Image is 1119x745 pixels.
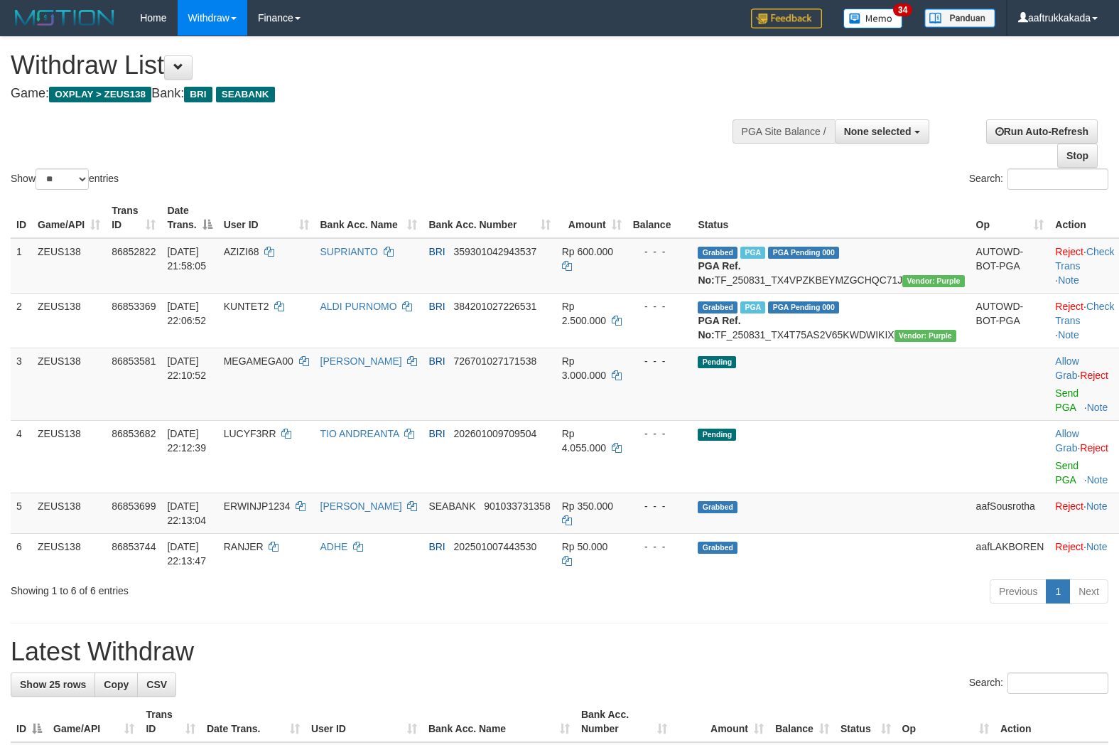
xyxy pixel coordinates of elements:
[218,198,315,238] th: User ID: activate to sort column ascending
[11,578,455,598] div: Showing 1 to 6 of 6 entries
[320,301,397,312] a: ALDI PURNOMO
[112,541,156,552] span: 86853744
[740,247,765,259] span: Marked by aaftrukkakada
[633,499,687,513] div: - - -
[428,355,445,367] span: BRI
[924,9,995,28] img: panduan.png
[428,541,445,552] span: BRI
[112,428,156,439] span: 86853682
[484,500,550,512] span: Copy 901033731358 to clipboard
[1069,579,1108,604] a: Next
[1087,402,1108,413] a: Note
[112,246,156,257] span: 86852822
[423,702,575,742] th: Bank Acc. Name: activate to sort column ascending
[106,198,161,238] th: Trans ID: activate to sort column ascending
[315,198,423,238] th: Bank Acc. Name: activate to sort column ascending
[224,301,269,312] span: KUNTET2
[698,429,736,441] span: Pending
[11,638,1108,666] h1: Latest Withdraw
[835,119,929,144] button: None selected
[167,246,206,272] span: [DATE] 21:58:05
[1055,428,1080,454] span: ·
[575,702,673,742] th: Bank Acc. Number: activate to sort column ascending
[224,500,291,512] span: ERWINJP1234
[995,702,1108,742] th: Action
[1080,442,1108,454] a: Reject
[1087,474,1108,486] a: Note
[633,354,687,368] div: - - -
[894,330,956,342] span: Vendor URL: https://trx4.1velocity.biz
[453,301,536,312] span: Copy 384201027226531 to clipboard
[562,301,606,326] span: Rp 2.500.000
[11,87,732,101] h4: Game: Bank:
[224,541,264,552] span: RANJER
[453,541,536,552] span: Copy 202501007443530 to clipboard
[146,679,167,690] span: CSV
[692,293,970,348] td: TF_250831_TX4T75AS2V65KWDWIKIX
[167,428,206,454] span: [DATE] 22:12:39
[32,493,106,533] td: ZEUS138
[453,246,536,257] span: Copy 359301042943537 to clipboard
[633,540,687,554] div: - - -
[320,355,402,367] a: [PERSON_NAME]
[969,672,1108,694] label: Search:
[11,168,119,190] label: Show entries
[1058,274,1079,286] a: Note
[698,301,737,313] span: Grabbed
[428,428,445,439] span: BRI
[137,672,176,697] a: CSV
[32,533,106,574] td: ZEUS138
[562,246,613,257] span: Rp 600.000
[11,672,95,697] a: Show 25 rows
[562,428,606,454] span: Rp 4.055.000
[11,7,119,28] img: MOTION_logo.png
[11,702,48,742] th: ID: activate to sort column descending
[1058,329,1079,341] a: Note
[453,355,536,367] span: Copy 726701027171538 to clipboard
[1080,370,1108,381] a: Reject
[167,500,206,526] span: [DATE] 22:13:04
[320,541,348,552] a: ADHE
[986,119,1098,144] a: Run Auto-Refresh
[1055,355,1079,381] a: Allow Grab
[733,119,835,144] div: PGA Site Balance /
[556,198,627,238] th: Amount: activate to sort column ascending
[1057,144,1098,168] a: Stop
[1007,168,1108,190] input: Search:
[692,238,970,294] td: TF_250831_TX4VPZKBEYMZGCHQC71J
[11,51,732,80] h1: Withdraw List
[423,198,556,238] th: Bank Acc. Number: activate to sort column ascending
[835,702,897,742] th: Status: activate to sort column ascending
[844,126,912,137] span: None selected
[11,198,32,238] th: ID
[1046,579,1070,604] a: 1
[1055,301,1114,326] a: Check Trans
[428,500,475,512] span: SEABANK
[20,679,86,690] span: Show 25 rows
[104,679,129,690] span: Copy
[201,702,306,742] th: Date Trans.: activate to sort column ascending
[1055,246,1083,257] a: Reject
[769,702,835,742] th: Balance: activate to sort column ascending
[428,246,445,257] span: BRI
[320,246,378,257] a: SUPRIANTO
[320,428,399,439] a: TIO ANDREANTA
[633,299,687,313] div: - - -
[1055,428,1079,454] a: Allow Grab
[971,293,1050,348] td: AUTOWD-BOT-PGA
[11,238,32,294] td: 1
[11,420,32,493] td: 4
[562,500,613,512] span: Rp 350.000
[627,198,693,238] th: Balance
[633,245,687,259] div: - - -
[698,501,737,513] span: Grabbed
[320,500,402,512] a: [PERSON_NAME]
[112,355,156,367] span: 86853581
[562,541,608,552] span: Rp 50.000
[1007,672,1108,694] input: Search:
[36,168,89,190] select: Showentries
[140,702,201,742] th: Trans ID: activate to sort column ascending
[1086,541,1108,552] a: Note
[692,198,970,238] th: Status
[11,348,32,420] td: 3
